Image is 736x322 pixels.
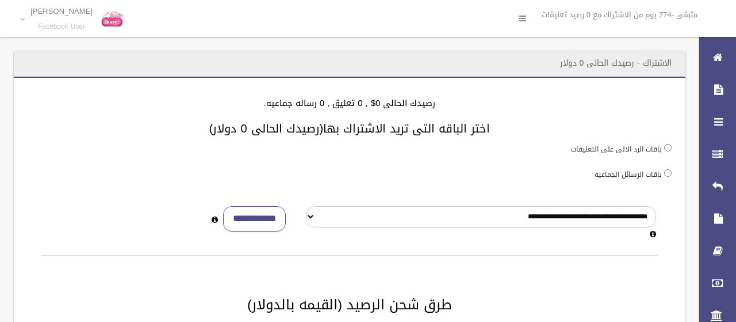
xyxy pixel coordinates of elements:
label: باقات الرد الالى على التعليقات [571,143,662,156]
h3: اختر الباقه التى تريد الاشتراك بها(رصيدك الحالى 0 دولار) [28,122,672,135]
label: باقات الرسائل الجماعيه [595,168,662,181]
header: الاشتراك - رصيدك الحالى 0 دولار [546,52,685,74]
h2: طرق شحن الرصيد (القيمه بالدولار) [28,297,672,312]
h4: رصيدك الحالى 0$ , 0 تعليق , 0 رساله جماعيه. [28,99,672,108]
p: [PERSON_NAME] [30,7,93,16]
small: Facebook User [30,22,93,31]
